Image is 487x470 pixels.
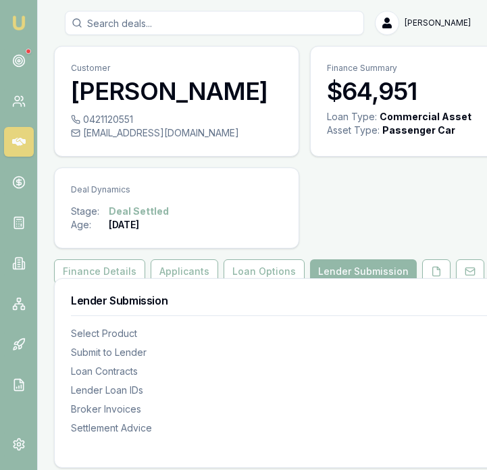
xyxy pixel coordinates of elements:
[151,259,218,284] button: Applicants
[71,78,282,105] h3: [PERSON_NAME]
[11,15,27,31] img: emu-icon-u.png
[109,218,139,232] div: [DATE]
[380,110,471,124] div: Commercial Asset
[327,110,377,124] div: Loan Type:
[405,18,471,28] span: [PERSON_NAME]
[71,126,282,140] div: [EMAIL_ADDRESS][DOMAIN_NAME]
[71,63,282,74] p: Customer
[71,205,109,218] div: Stage:
[71,218,109,232] div: Age:
[71,113,282,126] div: 0421120551
[382,124,455,137] div: Passenger Car
[65,11,364,35] input: Search deals
[109,205,169,218] div: Deal Settled
[307,259,419,284] a: Lender Submission
[71,184,282,195] p: Deal Dynamics
[224,259,305,284] button: Loan Options
[54,259,145,284] button: Finance Details
[221,259,307,284] a: Loan Options
[310,259,417,284] button: Lender Submission
[148,259,221,284] a: Applicants
[327,124,380,137] div: Asset Type :
[54,259,148,284] a: Finance Details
